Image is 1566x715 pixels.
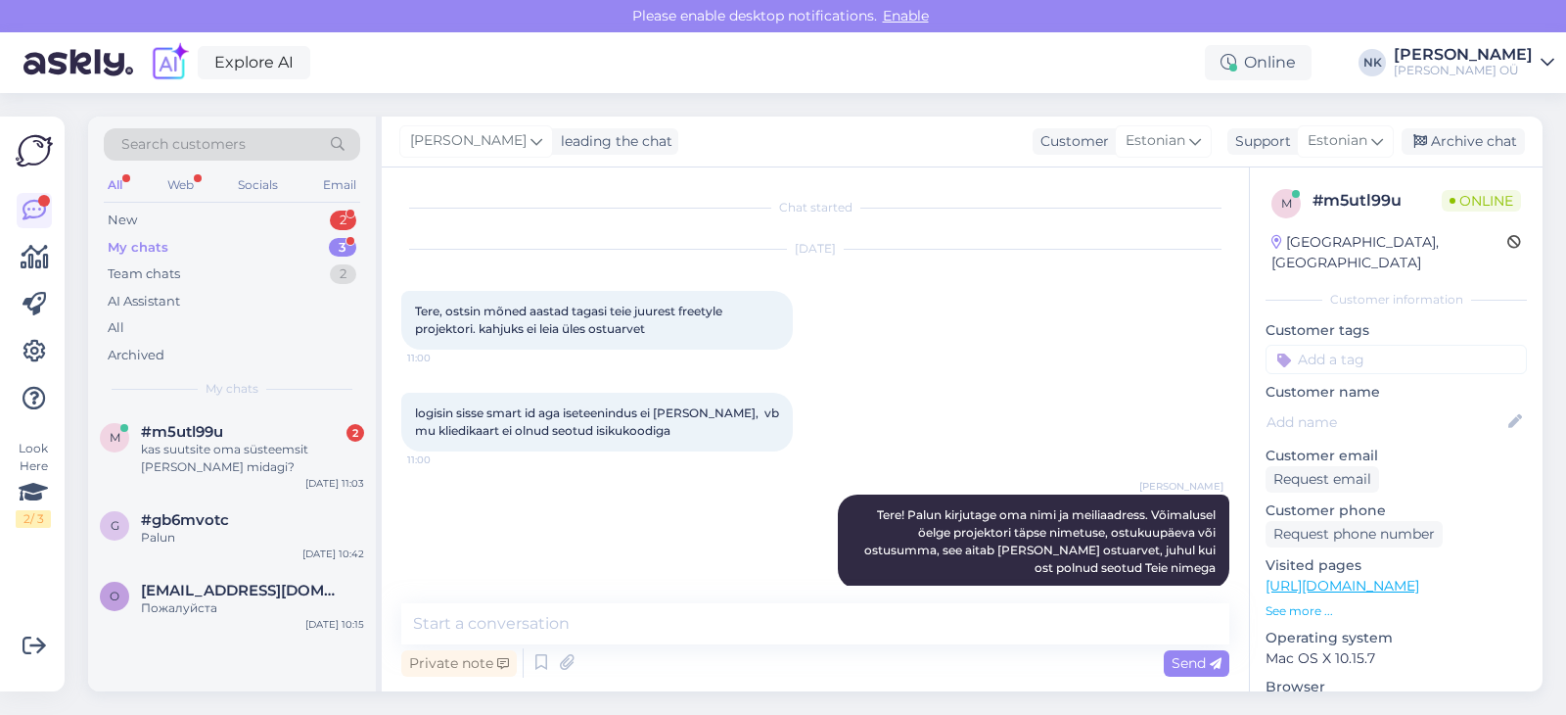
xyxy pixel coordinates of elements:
p: Mac OS X 10.15.7 [1266,648,1527,669]
div: kas suutsite oma süsteemsit [PERSON_NAME] midagi? [141,441,364,476]
div: Archived [108,346,164,365]
span: Tere! Palun kirjutage oma nimi ja meiliaadress. Võimalusel öelge projektori täpse nimetuse, ostuk... [864,507,1219,575]
p: See more ... [1266,602,1527,620]
span: Enable [877,7,935,24]
div: [DATE] 11:03 [305,476,364,491]
div: [DATE] [401,240,1229,258]
div: 2 / 3 [16,510,51,528]
p: Browser [1266,677,1527,697]
span: Estonian [1126,130,1185,152]
div: Request phone number [1266,521,1443,548]
span: okoprostuudio@gmail.com [141,582,345,599]
span: [PERSON_NAME] [1139,479,1223,494]
div: All [108,318,124,338]
div: Archive chat [1402,128,1525,155]
div: Support [1227,131,1291,152]
div: [DATE] 10:15 [305,617,364,632]
div: [PERSON_NAME] OÜ [1394,63,1533,78]
input: Add a tag [1266,345,1527,374]
span: 11:00 [407,453,481,467]
div: leading the chat [553,131,672,152]
span: #m5utl99u [141,423,223,441]
span: #gb6mvotc [141,511,229,529]
div: Chat started [401,199,1229,216]
span: logisin sisse smart id aga iseteenindus ei [PERSON_NAME], vb mu kliedikaart ei olnud seotud isiku... [415,405,782,438]
div: Socials [234,172,282,198]
p: Visited pages [1266,555,1527,576]
a: [URL][DOMAIN_NAME] [1266,577,1419,595]
div: AI Assistant [108,292,180,311]
div: 2 [330,211,356,230]
div: Request email [1266,466,1379,493]
div: 3 [329,238,356,258]
div: Web [163,172,198,198]
span: Estonian [1308,130,1367,152]
a: Explore AI [198,46,310,79]
div: Online [1205,45,1312,80]
div: Palun [141,529,364,547]
img: explore-ai [149,42,190,83]
p: Operating system [1266,628,1527,648]
span: g [111,518,119,533]
span: 11:00 [407,351,481,365]
div: Customer information [1266,291,1527,309]
span: [PERSON_NAME] [410,130,527,152]
div: Team chats [108,264,180,284]
div: 2 [346,424,364,442]
span: Online [1442,190,1521,212]
div: All [104,172,126,198]
div: Customer [1033,131,1109,152]
span: Tere, ostsin mõned aastad tagasi teie juurest freetyle projektori. kahjuks ei leia üles ostuarvet [415,304,725,336]
span: m [110,430,120,445]
div: NK [1359,49,1386,76]
div: My chats [108,238,168,258]
div: Пожалуйста [141,599,364,617]
div: [DATE] 10:42 [302,547,364,561]
div: 2 [330,264,356,284]
div: [GEOGRAPHIC_DATA], [GEOGRAPHIC_DATA] [1271,232,1507,273]
a: [PERSON_NAME][PERSON_NAME] OÜ [1394,47,1554,78]
span: Search customers [121,134,246,155]
div: [PERSON_NAME] [1394,47,1533,63]
div: Look Here [16,440,51,528]
div: Private note [401,650,517,677]
input: Add name [1267,411,1504,433]
p: Customer phone [1266,500,1527,521]
span: My chats [206,380,258,398]
span: Send [1172,654,1221,672]
p: Customer name [1266,382,1527,403]
p: Customer email [1266,446,1527,466]
p: Customer tags [1266,320,1527,341]
img: Askly Logo [16,132,53,169]
div: Email [319,172,360,198]
div: # m5utl99u [1313,189,1442,213]
span: m [1281,196,1292,211]
span: o [110,589,119,603]
div: New [108,211,137,230]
